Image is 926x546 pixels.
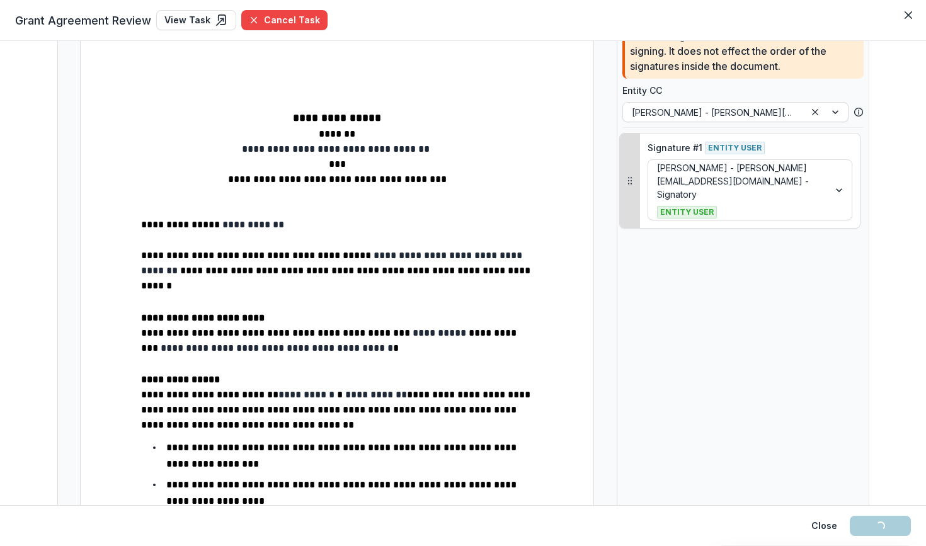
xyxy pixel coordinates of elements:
[620,134,640,228] button: Drag to reorder
[705,142,765,154] span: Entity User
[648,141,702,154] p: Signature # 1
[898,5,918,25] button: Close
[804,516,845,536] button: Close
[630,30,826,72] div: Reorder signatures to define the order of signing. It does not effect the order of the signatures...
[241,10,328,30] button: Cancel Task
[156,10,236,30] a: View Task
[657,206,717,219] span: Entity User
[657,161,820,201] p: [PERSON_NAME] - [PERSON_NAME][EMAIL_ADDRESS][DOMAIN_NAME] - Signatory
[622,84,856,97] label: Entity CC
[15,12,151,29] span: Grant Agreement Review
[808,105,823,120] div: Clear selected options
